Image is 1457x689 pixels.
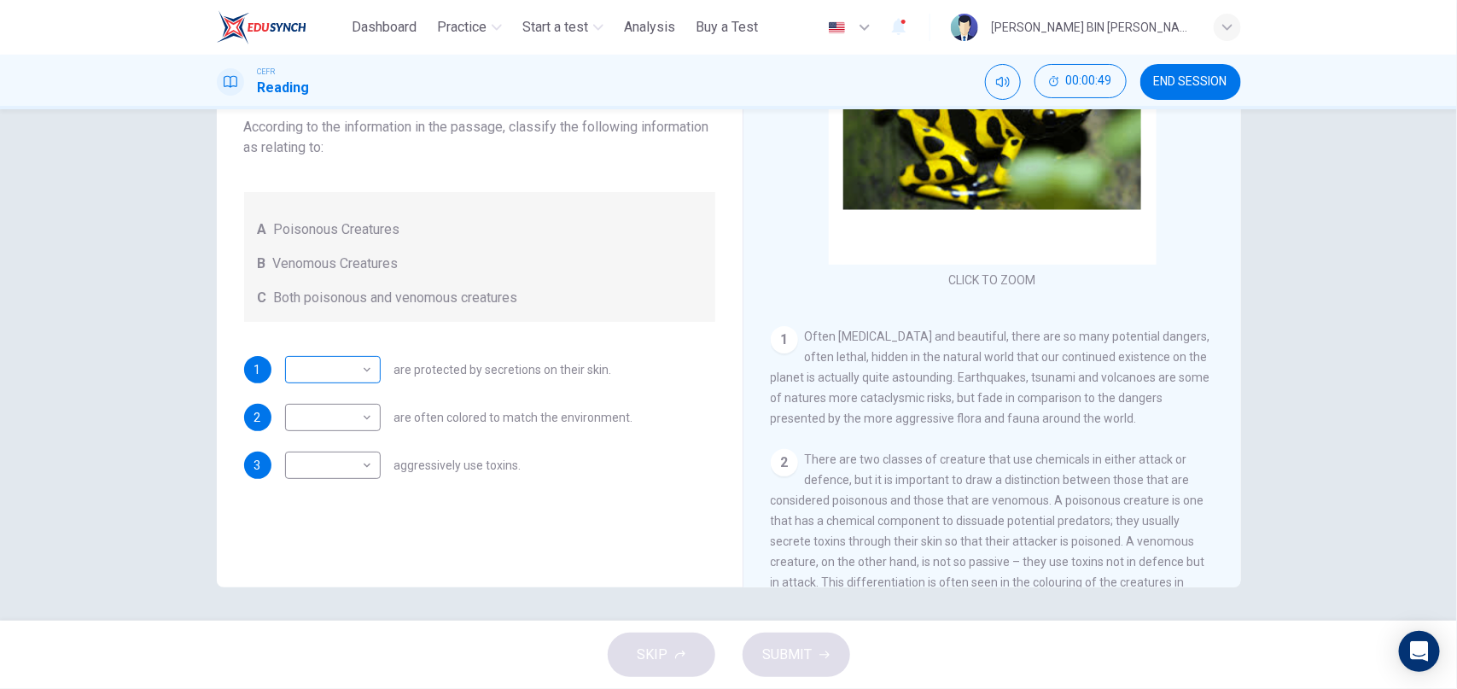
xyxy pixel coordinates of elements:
button: Analysis [617,12,682,43]
button: Start a test [516,12,610,43]
div: Open Intercom Messenger [1399,631,1440,672]
span: END SESSION [1154,75,1227,89]
span: Often [MEDICAL_DATA] and beautiful, there are so many potential dangers, often lethal, hidden in ... [771,330,1210,425]
span: 1 [254,364,261,376]
span: Start a test [522,17,588,38]
span: Practice [437,17,487,38]
span: are often colored to match the environment. [394,412,633,423]
span: CEFR [258,66,276,78]
button: Buy a Test [689,12,765,43]
a: ELTC logo [217,10,346,44]
div: 2 [771,449,798,476]
span: C [258,288,267,308]
span: B [258,254,266,274]
span: Write the correct letter, , or in the boxes below. According to the information in the passage, c... [244,76,715,158]
button: Practice [430,12,509,43]
img: Profile picture [951,14,978,41]
span: Buy a Test [696,17,758,38]
span: Venomous Creatures [273,254,399,274]
span: Poisonous Creatures [274,219,400,240]
span: are protected by secretions on their skin. [394,364,612,376]
div: Hide [1034,64,1127,100]
span: There are two classes of creature that use chemicals in either attack or defence, but it is impor... [771,453,1209,651]
span: 3 [254,459,261,471]
span: A [258,219,267,240]
span: 2 [254,412,261,423]
div: 1 [771,326,798,353]
span: Both poisonous and venomous creatures [274,288,518,308]
img: en [826,21,848,34]
img: ELTC logo [217,10,306,44]
button: 00:00:49 [1034,64,1127,98]
span: Dashboard [352,17,417,38]
button: END SESSION [1140,64,1241,100]
span: Analysis [624,17,675,38]
button: Dashboard [345,12,423,43]
div: [PERSON_NAME] BIN [PERSON_NAME] [992,17,1193,38]
h1: Reading [258,78,310,98]
span: aggressively use toxins. [394,459,522,471]
span: 00:00:49 [1066,74,1112,88]
div: Mute [985,64,1021,100]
